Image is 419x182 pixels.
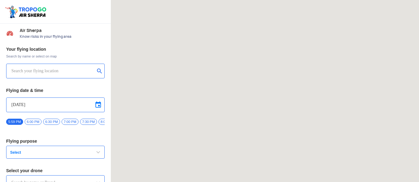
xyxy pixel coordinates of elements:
[62,119,79,125] span: 7:00 PM
[6,30,14,37] img: Risk Scores
[6,139,105,143] h3: Flying purpose
[6,88,105,93] h3: Flying date & time
[43,119,60,125] span: 6:30 PM
[20,34,105,39] span: Know risks in your flying area
[6,47,105,51] h3: Your flying location
[5,5,48,19] img: ic_tgdronemaps.svg
[6,119,23,125] span: 5:59 PM
[25,119,42,125] span: 6:00 PM
[80,119,97,125] span: 7:30 PM
[11,101,99,109] input: Select Date
[99,119,115,125] span: 8:00 PM
[6,146,105,159] button: Select
[8,150,85,155] span: Select
[6,54,105,59] span: Search by name or select on map
[11,67,95,75] input: Search your flying location
[6,168,105,173] h3: Select your drone
[20,28,105,33] span: Air Sherpa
